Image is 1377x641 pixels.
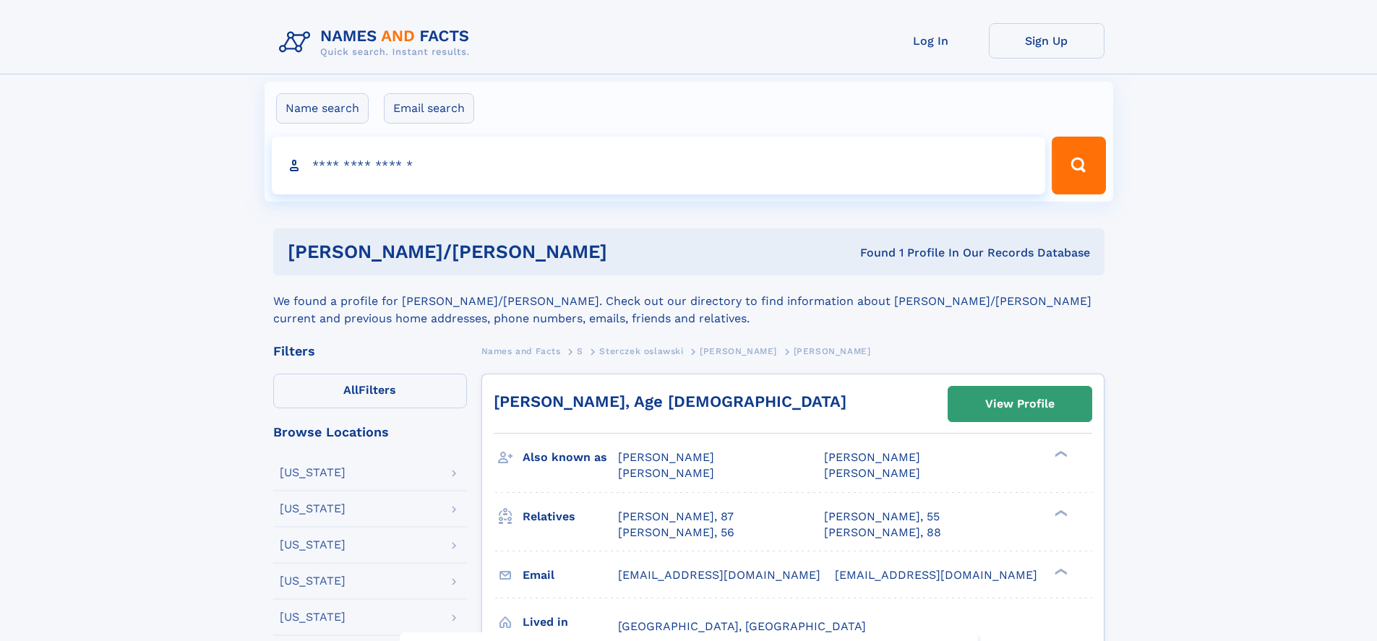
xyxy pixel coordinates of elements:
[824,450,920,464] span: [PERSON_NAME]
[384,93,474,124] label: Email search
[280,539,346,551] div: [US_STATE]
[599,346,683,356] span: Sterczek oslawski
[618,509,734,525] a: [PERSON_NAME], 87
[280,611,346,623] div: [US_STATE]
[618,450,714,464] span: [PERSON_NAME]
[280,575,346,587] div: [US_STATE]
[835,568,1037,582] span: [EMAIL_ADDRESS][DOMAIN_NAME]
[273,374,467,408] label: Filters
[273,426,467,439] div: Browse Locations
[618,568,820,582] span: [EMAIL_ADDRESS][DOMAIN_NAME]
[523,610,618,634] h3: Lived in
[280,467,346,478] div: [US_STATE]
[577,342,583,360] a: S
[794,346,871,356] span: [PERSON_NAME]
[734,245,1090,261] div: Found 1 Profile In Our Records Database
[280,503,346,515] div: [US_STATE]
[288,243,734,261] h1: [PERSON_NAME]/[PERSON_NAME]
[273,275,1104,327] div: We found a profile for [PERSON_NAME]/[PERSON_NAME]. Check out our directory to find information a...
[824,466,920,480] span: [PERSON_NAME]
[577,346,583,356] span: S
[618,525,734,541] a: [PERSON_NAME], 56
[824,509,940,525] a: [PERSON_NAME], 55
[1052,137,1105,194] button: Search Button
[1051,508,1068,517] div: ❯
[1051,449,1068,459] div: ❯
[873,23,989,59] a: Log In
[343,383,359,397] span: All
[272,137,1046,194] input: search input
[700,346,777,356] span: [PERSON_NAME]
[824,525,941,541] a: [PERSON_NAME], 88
[948,387,1091,421] a: View Profile
[523,563,618,588] h3: Email
[523,445,618,470] h3: Also known as
[700,342,777,360] a: [PERSON_NAME]
[599,342,683,360] a: Sterczek oslawski
[523,504,618,529] h3: Relatives
[276,93,369,124] label: Name search
[273,345,467,358] div: Filters
[618,466,714,480] span: [PERSON_NAME]
[273,23,481,62] img: Logo Names and Facts
[481,342,561,360] a: Names and Facts
[494,392,846,410] a: [PERSON_NAME], Age [DEMOGRAPHIC_DATA]
[1051,567,1068,576] div: ❯
[618,619,866,633] span: [GEOGRAPHIC_DATA], [GEOGRAPHIC_DATA]
[985,387,1055,421] div: View Profile
[989,23,1104,59] a: Sign Up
